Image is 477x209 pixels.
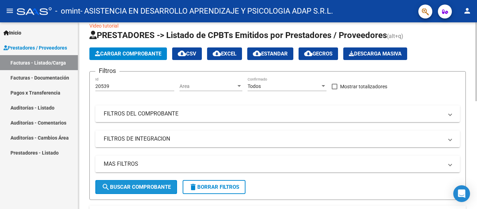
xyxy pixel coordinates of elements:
[95,66,119,76] h3: Filtros
[207,47,242,60] button: EXCEL
[95,130,460,147] mat-expansion-panel-header: FILTROS DE INTEGRACION
[213,49,221,58] mat-icon: cloud_download
[178,51,196,57] span: CSV
[213,51,236,57] span: EXCEL
[104,135,443,143] mat-panel-title: FILTROS DE INTEGRACION
[102,183,110,191] mat-icon: search
[95,105,460,122] mat-expansion-panel-header: FILTROS DEL COMPROBANTE
[253,49,261,58] mat-icon: cloud_download
[6,7,14,15] mat-icon: menu
[253,51,288,57] span: Estandar
[104,160,443,168] mat-panel-title: MAS FILTROS
[89,30,387,40] span: PRESTADORES -> Listado de CPBTs Emitidos por Prestadores / Proveedores
[95,51,161,57] span: Cargar Comprobante
[340,82,387,91] span: Mostrar totalizadores
[55,3,80,19] span: - omint
[95,180,177,194] button: Buscar Comprobante
[189,183,197,191] mat-icon: delete
[104,110,443,118] mat-panel-title: FILTROS DEL COMPROBANTE
[248,83,261,89] span: Todos
[3,29,21,37] span: Inicio
[80,3,333,19] span: - ASISTENCIA EN DESARROLLO APRENDIZAJE Y PSICOLOGIA ADAP S.R.L.
[89,23,118,29] a: Video tutorial
[178,49,186,58] mat-icon: cloud_download
[463,7,471,15] mat-icon: person
[183,180,245,194] button: Borrar Filtros
[343,47,407,60] app-download-masive: Descarga masiva de comprobantes (adjuntos)
[89,47,167,60] button: Cargar Comprobante
[343,47,407,60] button: Descarga Masiva
[349,51,402,57] span: Descarga Masiva
[304,49,313,58] mat-icon: cloud_download
[247,47,293,60] button: Estandar
[95,156,460,172] mat-expansion-panel-header: MAS FILTROS
[387,33,403,39] span: (alt+q)
[102,184,171,190] span: Buscar Comprobante
[304,51,332,57] span: Gecros
[299,47,338,60] button: Gecros
[453,185,470,202] div: Open Intercom Messenger
[3,44,67,52] span: Prestadores / Proveedores
[172,47,202,60] button: CSV
[179,83,236,89] span: Area
[189,184,239,190] span: Borrar Filtros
